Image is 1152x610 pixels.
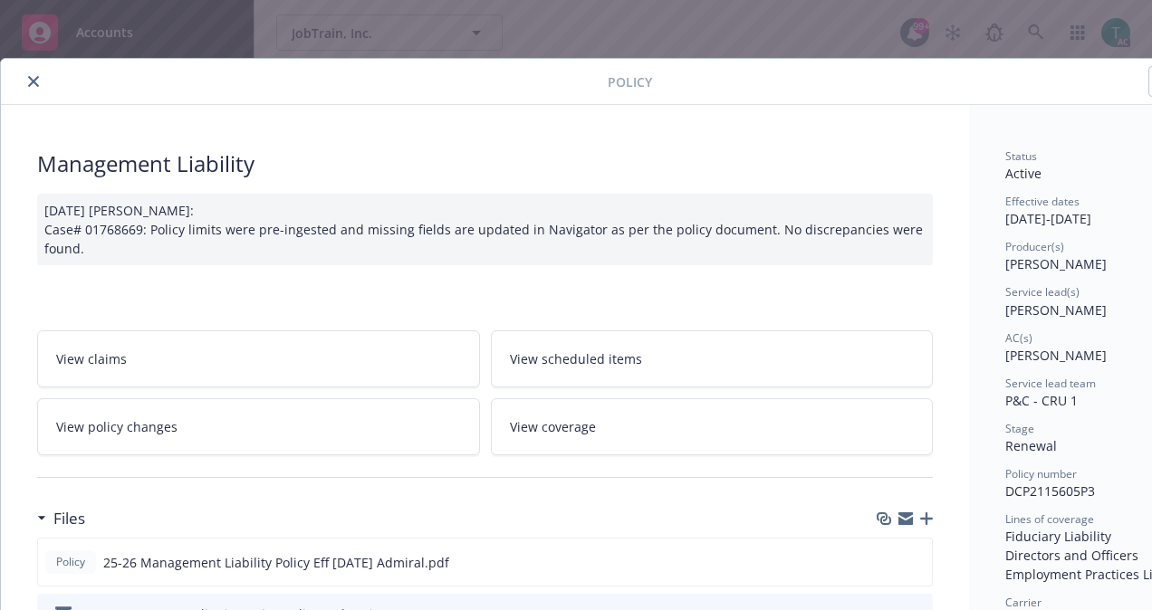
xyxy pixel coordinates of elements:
span: [PERSON_NAME] [1005,255,1107,272]
span: Stage [1005,421,1034,436]
span: View policy changes [56,417,178,436]
span: View coverage [510,417,596,436]
span: P&C - CRU 1 [1005,392,1078,409]
button: download file [879,553,894,572]
span: AC(s) [1005,330,1032,346]
button: close [23,71,44,92]
span: DCP2115605P3 [1005,482,1095,500]
div: Files [37,507,85,530]
span: [PERSON_NAME] [1005,347,1107,364]
span: View claims [56,349,127,368]
span: Active [1005,165,1042,182]
h3: Files [53,507,85,530]
span: Policy [608,72,652,91]
span: Service lead(s) [1005,284,1080,300]
span: Service lead team [1005,376,1096,391]
div: Management Liability [37,148,933,179]
span: Effective dates [1005,194,1080,209]
button: preview file [908,553,925,572]
a: View scheduled items [491,330,934,387]
span: [PERSON_NAME] [1005,301,1107,319]
span: Lines of coverage [1005,511,1094,527]
span: Carrier [1005,595,1042,610]
div: [DATE] [PERSON_NAME]: Case# 01768669: Policy limits were pre-ingested and missing fields are upda... [37,194,933,265]
span: Producer(s) [1005,239,1064,254]
a: View coverage [491,398,934,455]
span: Policy number [1005,466,1077,481]
span: View scheduled items [510,349,642,368]
span: Renewal [1005,437,1057,454]
a: View policy changes [37,398,480,455]
span: 25-26 Management Liability Policy Eff [DATE] Admiral.pdf [103,553,449,572]
span: Policy [53,554,89,570]
span: Status [1005,148,1037,164]
a: View claims [37,330,480,387]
